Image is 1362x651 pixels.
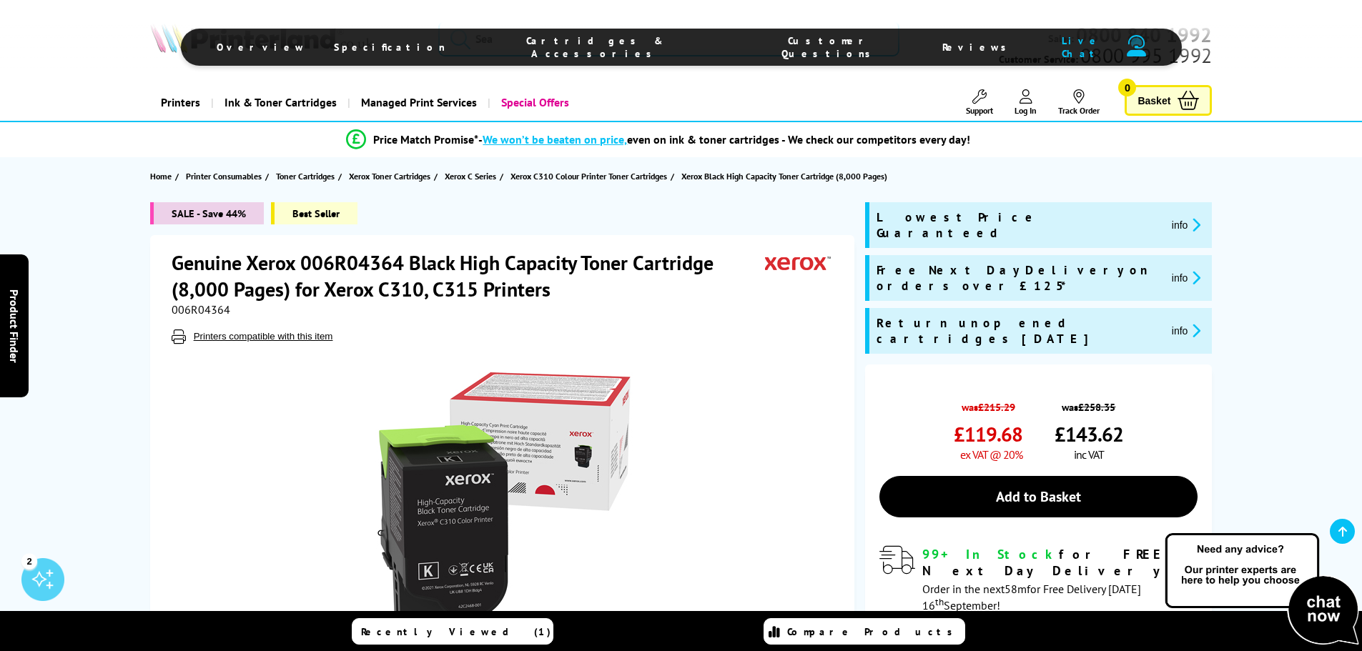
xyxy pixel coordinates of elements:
[1125,85,1212,116] a: Basket 0
[334,41,445,54] span: Specification
[1015,89,1037,116] a: Log In
[189,330,337,342] button: Printers compatible with this item
[978,400,1015,414] strike: £215.29
[877,262,1160,294] span: Free Next Day Delivery on orders over £125*
[488,84,580,121] a: Special Offers
[1005,582,1027,596] span: 58m
[1074,447,1104,462] span: inc VAT
[445,169,496,184] span: Xerox C Series
[478,132,970,146] div: - even on ink & toner cartridges - We check our competitors every day!
[172,249,765,302] h1: Genuine Xerox 006R04364 Black High Capacity Toner Cartridge (8,000 Pages) for Xerox C310, C315 Pr...
[922,582,1141,612] span: Order in the next for Free Delivery [DATE] 16 September!
[349,169,430,184] span: Xerox Toner Cartridges
[935,595,944,608] sup: th
[1058,89,1100,116] a: Track Order
[150,169,175,184] a: Home
[510,169,667,184] span: Xerox C310 Colour Printer Toner Cartridges
[960,447,1022,462] span: ex VAT @ 20%
[217,41,305,54] span: Overview
[186,169,262,184] span: Printer Consumables
[224,84,337,121] span: Ink & Toner Cartridges
[172,302,230,317] span: 006R04364
[150,169,172,184] span: Home
[276,169,338,184] a: Toner Cartridges
[1055,421,1123,447] span: £143.62
[877,315,1160,347] span: Return unopened cartridges [DATE]
[746,34,914,60] span: Customer Questions
[349,169,434,184] a: Xerox Toner Cartridges
[1162,531,1362,648] img: Open Live Chat window
[764,618,965,645] a: Compare Products
[879,546,1198,612] div: modal_delivery
[1042,34,1120,60] span: Live Chat
[7,289,21,362] span: Product Finder
[1138,91,1170,110] span: Basket
[510,169,671,184] a: Xerox C310 Colour Printer Toner Cartridges
[681,169,891,184] a: Xerox Black High Capacity Toner Cartridge (8,000 Pages)
[373,132,478,146] span: Price Match Promise*
[271,202,357,224] span: Best Seller
[879,476,1198,517] a: Add to Basket
[922,546,1059,562] span: 99+ In Stock
[361,625,551,638] span: Recently Viewed (1)
[1118,79,1136,96] span: 0
[21,553,37,569] div: 2
[474,34,717,60] span: Cartridges & Accessories
[1015,105,1037,116] span: Log In
[954,421,1022,447] span: £119.68
[1168,322,1205,339] button: promo-description
[1168,269,1205,286] button: promo-description
[942,41,1014,54] span: Reviews
[117,127,1201,152] li: modal_Promise
[352,618,553,645] a: Recently Viewed (1)
[787,625,960,638] span: Compare Products
[966,89,993,116] a: Support
[150,202,264,224] span: SALE - Save 44%
[1168,217,1205,233] button: promo-description
[186,169,265,184] a: Printer Consumables
[877,209,1160,241] span: Lowest Price Guaranteed
[483,132,627,146] span: We won’t be beaten on price,
[765,249,831,276] img: Xerox
[922,546,1198,579] div: for FREE Next Day Delivery
[211,84,347,121] a: Ink & Toner Cartridges
[1078,400,1115,414] strike: £258.35
[150,84,211,121] a: Printers
[347,84,488,121] a: Managed Print Services
[276,169,335,184] span: Toner Cartridges
[1055,393,1123,414] span: was
[954,393,1022,414] span: was
[966,105,993,116] span: Support
[445,169,500,184] a: Xerox C Series
[1127,35,1145,56] img: user-headset-duotone.svg
[681,169,887,184] span: Xerox Black High Capacity Toner Cartridge (8,000 Pages)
